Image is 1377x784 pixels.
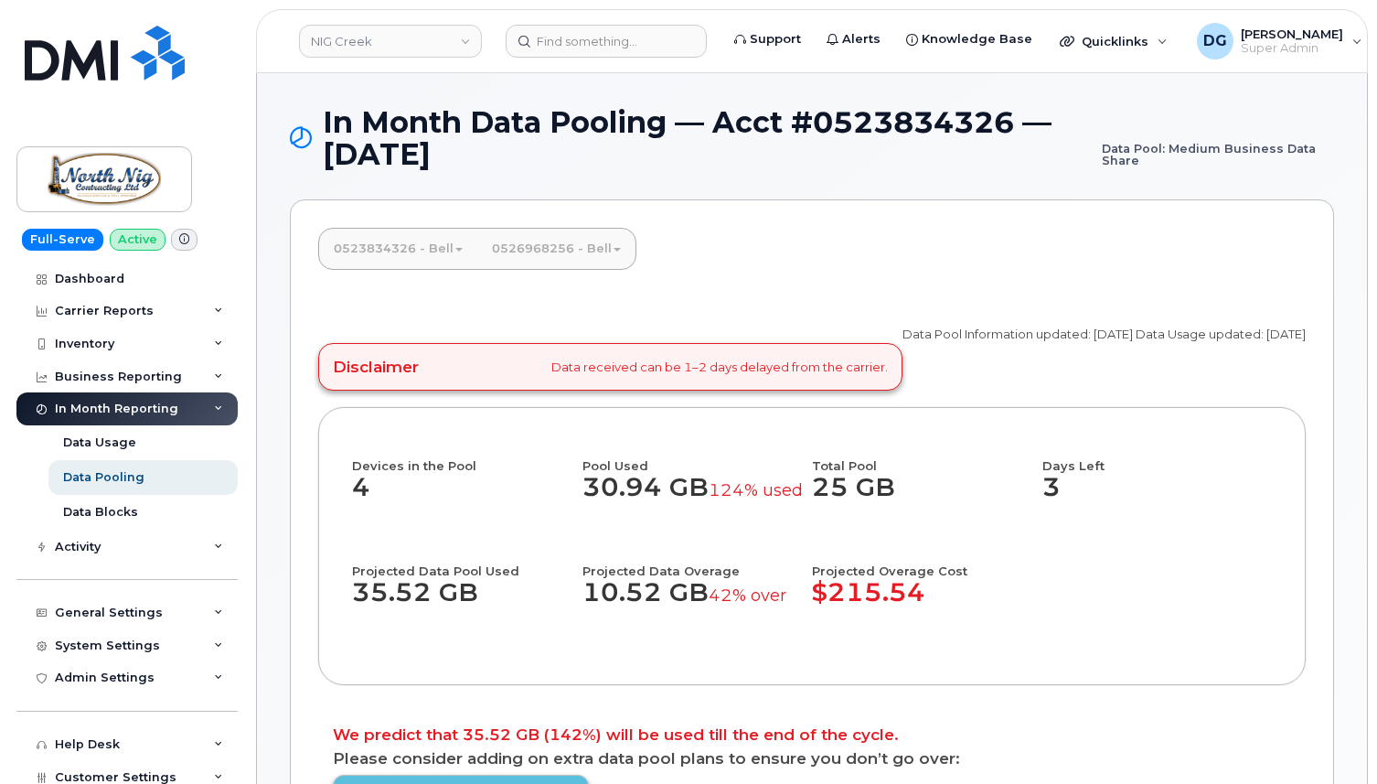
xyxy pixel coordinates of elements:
[333,358,419,376] h4: Disclaimer
[582,473,796,521] dd: 30.94 GB
[1042,473,1273,521] dd: 3
[709,479,803,500] small: 124% used
[477,229,635,269] a: 0526968256 - Bell
[709,585,786,606] small: 42% over
[1042,441,1273,472] h4: Days Left
[812,473,1026,521] dd: 25 GB
[319,229,477,269] a: 0523834326 - Bell
[333,727,1291,743] p: We predict that 35.52 GB (142%) will be used till the end of the cycle.
[352,546,566,577] h4: Projected Data Pool Used
[290,106,1334,170] h1: In Month Data Pooling — Acct #0523834326 — [DATE]
[1102,106,1334,166] small: Data Pool: Medium Business Data Share
[812,546,1042,577] h4: Projected Overage Cost
[582,578,796,626] dd: 10.52 GB
[582,546,796,577] h4: Projected Data Overage
[333,751,1291,767] p: Please consider adding on extra data pool plans to ensure you don’t go over:
[902,326,1306,343] p: Data Pool Information updated: [DATE] Data Usage updated: [DATE]
[352,473,582,521] dd: 4
[582,441,796,472] h4: Pool Used
[352,441,582,472] h4: Devices in the Pool
[812,441,1026,472] h4: Total Pool
[352,578,566,626] dd: 35.52 GB
[318,343,902,391] div: Data received can be 1–2 days delayed from the carrier.
[812,578,1042,626] dd: $215.54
